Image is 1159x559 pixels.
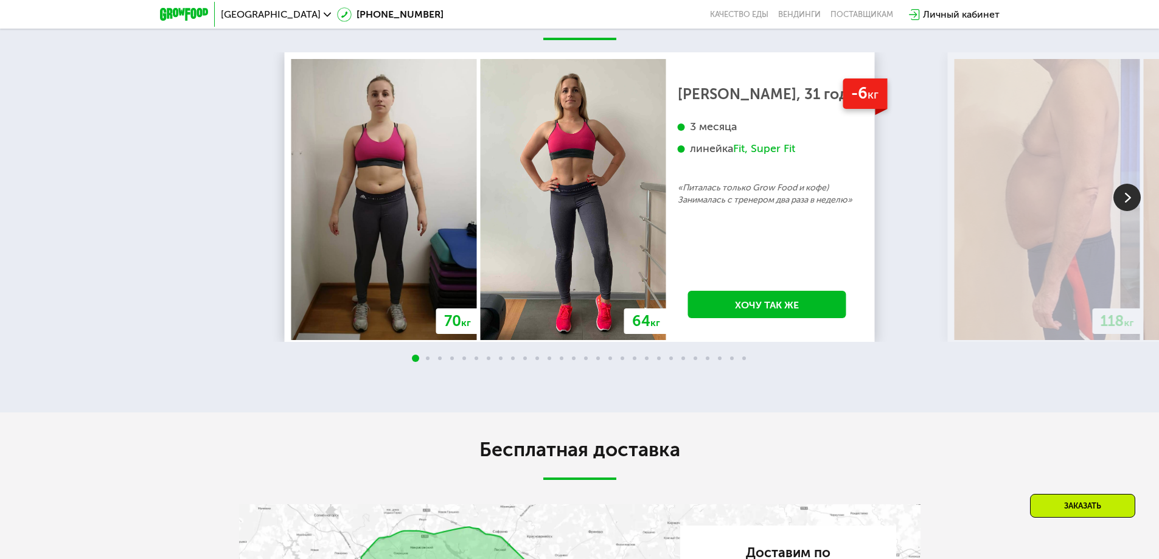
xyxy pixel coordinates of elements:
[778,10,821,19] a: Вендинги
[650,317,660,328] span: кг
[733,142,795,156] div: Fit, Super Fit
[678,142,857,156] div: линейка
[843,78,887,109] div: -6
[678,88,857,100] div: [PERSON_NAME], 31 год
[688,291,846,318] a: Хочу так же
[678,120,857,134] div: 3 месяца
[1093,308,1142,334] div: 118
[1030,494,1135,518] div: Заказать
[678,182,857,206] p: «Питалась только Grow Food и кофе) Занималась с тренером два раза в неделю»
[221,10,321,19] span: [GEOGRAPHIC_DATA]
[461,317,471,328] span: кг
[710,10,768,19] a: Качество еды
[239,437,921,462] h2: Бесплатная доставка
[337,7,444,22] a: [PHONE_NUMBER]
[868,88,879,102] span: кг
[1113,184,1141,211] img: Slide right
[830,10,893,19] div: поставщикам
[436,308,479,334] div: 70
[1124,317,1134,328] span: кг
[624,308,668,334] div: 64
[923,7,1000,22] div: Личный кабинет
